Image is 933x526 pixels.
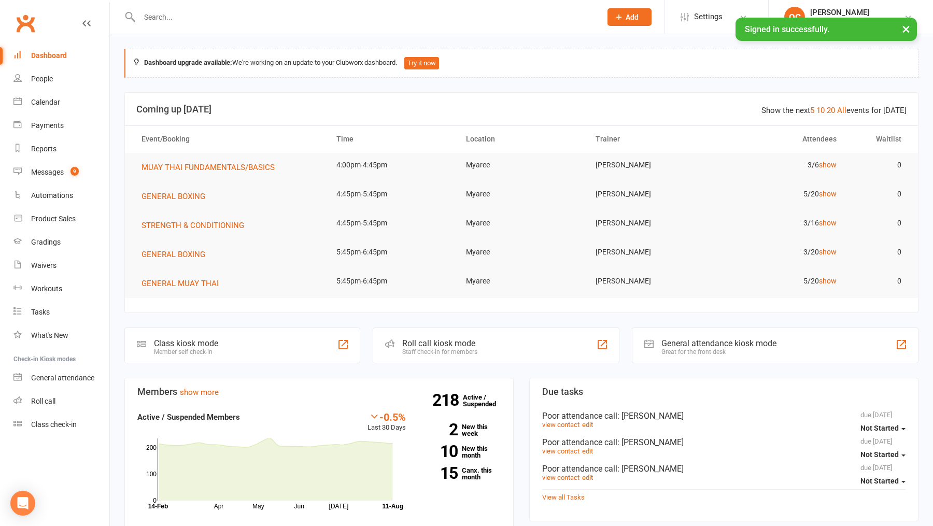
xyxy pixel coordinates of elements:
td: 5:45pm-6:45pm [327,269,457,293]
a: view contact [542,447,579,455]
span: : [PERSON_NAME] [617,437,684,447]
button: Try it now [404,57,439,69]
td: 0 [846,269,911,293]
span: : [PERSON_NAME] [617,464,684,474]
a: People [13,67,109,91]
div: Show the next events for [DATE] [761,104,907,117]
button: Not Started [860,472,906,490]
a: Tasks [13,301,109,324]
span: Settings [694,5,723,29]
span: Not Started [860,450,899,459]
div: Staff check-in for members [402,348,477,356]
td: Myaree [457,153,586,177]
div: -0.5% [367,411,406,422]
a: Reports [13,137,109,161]
a: show more [180,388,219,397]
div: Dashboard [31,51,67,60]
div: Messages [31,168,64,176]
a: View all Tasks [542,493,585,501]
td: 4:45pm-5:45pm [327,211,457,235]
div: Calendar [31,98,60,106]
td: Myaree [457,269,586,293]
button: GENERAL BOXING [142,248,213,261]
div: Last 30 Days [367,411,406,433]
div: General attendance [31,374,94,382]
td: 5/20 [716,269,845,293]
span: Not Started [860,424,899,432]
div: Member self check-in [154,348,218,356]
span: Add [626,13,639,21]
div: [PERSON_NAME] [810,8,904,17]
a: 2New this week [421,423,501,437]
td: [PERSON_NAME] [586,211,716,235]
th: Trainer [586,126,716,152]
div: Tasks [31,308,50,316]
td: 0 [846,182,911,206]
input: Search... [136,10,594,24]
a: 5 [810,106,814,115]
td: 3/16 [716,211,845,235]
th: Event/Booking [132,126,327,152]
td: 4:00pm-4:45pm [327,153,457,177]
button: × [897,18,915,40]
div: People [31,75,53,83]
span: MUAY THAI FUNDAMENTALS/BASICS [142,163,275,172]
a: show [819,161,837,169]
a: Dashboard [13,44,109,67]
a: show [819,248,837,256]
div: OC [784,7,805,27]
strong: Dashboard upgrade available: [144,59,232,66]
td: Myaree [457,211,586,235]
a: 10New this month [421,445,501,459]
a: Waivers [13,254,109,277]
a: edit [582,447,593,455]
a: show [819,190,837,198]
div: Payments [31,121,64,130]
td: Myaree [457,182,586,206]
strong: 218 [432,392,463,408]
div: What's New [31,331,68,339]
a: Class kiosk mode [13,413,109,436]
th: Location [457,126,586,152]
a: view contact [542,474,579,481]
a: view contact [542,421,579,429]
div: Workouts [31,285,62,293]
h3: Members [137,387,501,397]
div: Gradings [31,238,61,246]
a: Messages 9 [13,161,109,184]
span: Signed in successfully. [745,24,829,34]
th: Attendees [716,126,845,152]
td: 0 [846,240,911,264]
td: 5:45pm-6:45pm [327,240,457,264]
div: Roll call kiosk mode [402,338,477,348]
span: GENERAL BOXING [142,250,205,259]
div: Automations [31,191,73,200]
a: Gradings [13,231,109,254]
h3: Due tasks [542,387,906,397]
button: Not Started [860,445,906,464]
div: Product Sales [31,215,76,223]
span: Not Started [860,477,899,485]
a: General attendance kiosk mode [13,366,109,390]
div: Poor attendance call [542,464,906,474]
a: Roll call [13,390,109,413]
a: edit [582,474,593,481]
a: show [819,277,837,285]
a: 20 [827,106,835,115]
th: Time [327,126,457,152]
a: Workouts [13,277,109,301]
button: MUAY THAI FUNDAMENTALS/BASICS [142,161,282,174]
td: 3/6 [716,153,845,177]
td: [PERSON_NAME] [586,182,716,206]
div: General attendance kiosk mode [661,338,776,348]
a: Product Sales [13,207,109,231]
div: Reports [31,145,56,153]
button: GENERAL BOXING [142,190,213,203]
div: Class kiosk mode [154,338,218,348]
a: Automations [13,184,109,207]
div: We're working on an update to your Clubworx dashboard. [124,49,918,78]
td: 0 [846,153,911,177]
a: Payments [13,114,109,137]
td: [PERSON_NAME] [586,240,716,264]
a: edit [582,421,593,429]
